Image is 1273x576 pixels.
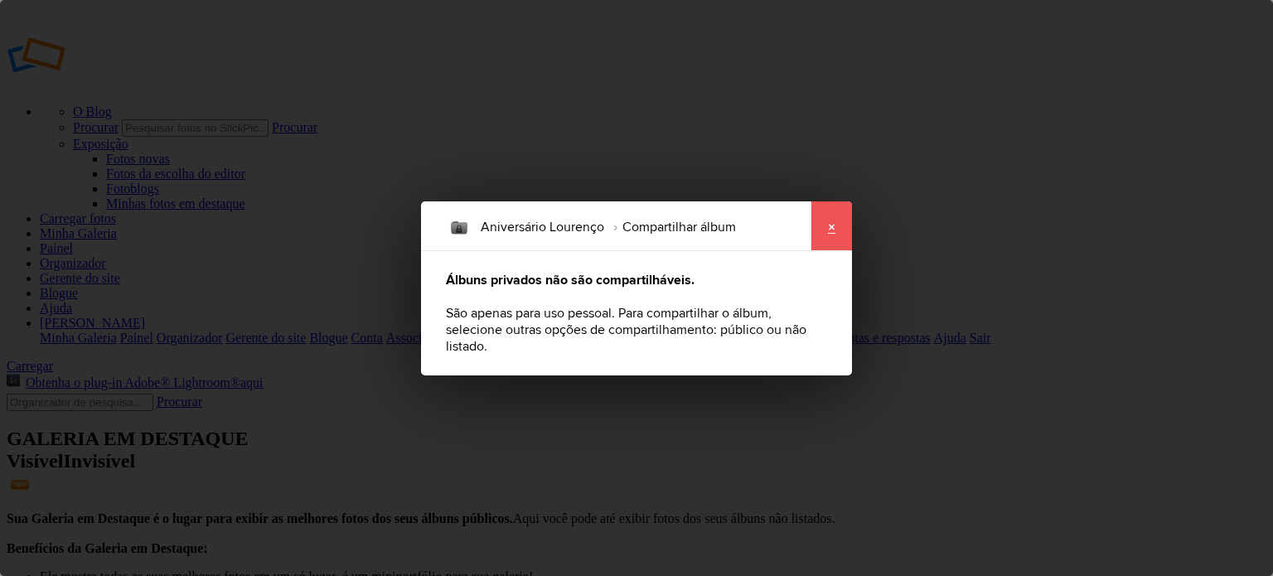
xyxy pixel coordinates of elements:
font: × [828,218,835,236]
a: × [811,201,852,251]
img: album_locked.png [446,215,472,241]
font: Aniversário Lourenço [481,219,604,235]
font: São apenas para uso pessoal. Para compartilhar o álbum, selecione outras opções de compartilhamen... [446,305,806,355]
font: Álbuns privados não são compartilháveis. [446,272,695,288]
font: Compartilhar álbum [622,219,736,235]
